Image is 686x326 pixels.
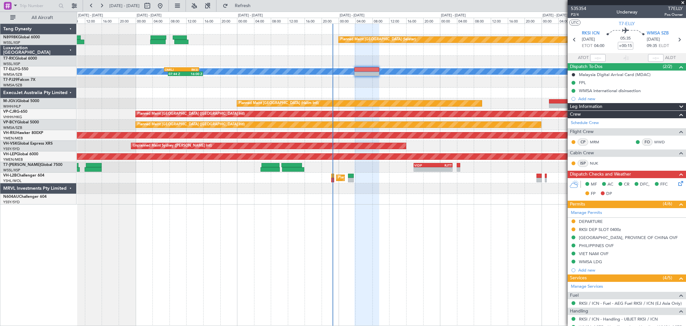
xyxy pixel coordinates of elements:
div: 12:00 [491,18,508,24]
span: Fuel [570,292,579,299]
div: 16:00 Z [186,72,203,76]
span: Leg Information [570,103,602,110]
div: 16:00 [508,18,525,24]
span: VP-CJR [3,110,16,114]
div: Malaysia Digital Arrival Card (MDAC) [579,72,651,77]
div: OMSJ [165,68,181,72]
div: 00:00 [440,18,457,24]
div: [DATE] - [DATE] [78,13,103,18]
span: WMSA SZB [647,30,669,37]
span: Dispatch Checks and Weather [570,171,631,178]
div: Underway [617,9,637,15]
span: Services [570,274,587,282]
span: (4/6) [663,200,672,207]
span: CR [624,181,629,188]
span: VP-BCY [3,120,17,124]
span: T7-PJ29 [3,78,18,82]
span: AC [608,181,613,188]
input: --:-- [590,54,606,62]
a: T7-RICGlobal 6000 [3,57,37,61]
a: WMSA/SZB [3,72,22,77]
button: All Aircraft [7,13,70,23]
a: VH-VSKGlobal Express XRS [3,142,53,146]
a: MRM [590,139,604,145]
span: Pos Owner [664,12,683,17]
div: 08:00 [271,18,288,24]
span: VH-LEP [3,152,16,156]
a: YMEN/MEB [3,157,23,162]
span: VH-L2B [3,174,17,177]
div: 20:00 [525,18,542,24]
div: 00:00 [136,18,153,24]
span: N8998K [3,35,18,39]
div: PHILIPPINES OVF [579,243,614,248]
span: ALDT [665,55,676,61]
div: - [414,168,433,171]
div: [GEOGRAPHIC_DATA], PROVINCE OF CHINA OVF [579,235,678,240]
span: T7-ELLY [619,20,635,27]
div: [DATE] - [DATE] [137,13,161,18]
span: [DATE] - [DATE] [109,3,140,9]
div: Planned Maint [GEOGRAPHIC_DATA] ([GEOGRAPHIC_DATA] Intl) [137,120,245,129]
span: N604AU [3,195,19,199]
div: 12:00 [389,18,406,24]
div: 20:00 [423,18,440,24]
div: 12:00 [85,18,102,24]
div: Planned Maint Sydney ([PERSON_NAME] Intl) [338,173,413,183]
span: DFC, [640,181,650,188]
span: All Aircraft [17,15,68,20]
div: [DATE] - [DATE] [238,13,263,18]
div: Planned Maint [GEOGRAPHIC_DATA] (Halim Intl) [239,99,319,108]
a: WSSL/XSP [3,62,20,66]
span: T7-ELLY [3,67,17,71]
a: YSSY/SYD [3,147,20,151]
div: Planned Maint [GEOGRAPHIC_DATA] (Seletar) [340,35,416,44]
span: Crew [570,111,581,118]
span: 535354 [571,5,586,12]
div: 16:00 [305,18,322,24]
a: NUK [590,160,604,166]
span: T7ELLY [664,5,683,12]
span: 05:35 [620,35,631,42]
div: WMSA international disinsection [579,88,641,93]
div: Add new [578,267,683,273]
span: [DATE] [582,36,595,43]
div: 20:00 [220,18,237,24]
span: 09:35 [647,43,657,49]
div: 07:44 Z [169,72,186,76]
a: YMEN/MEB [3,136,23,141]
div: RKSI DEP SLOT 0400z [579,227,621,232]
span: (2/2) [663,63,672,70]
div: CP [578,139,588,146]
div: Unplanned Maint Sydney ([PERSON_NAME] Intl) [133,141,212,151]
a: T7-[PERSON_NAME]Global 7500 [3,163,62,167]
div: 12:00 [288,18,305,24]
span: FFC [660,181,668,188]
span: P2/4 [571,12,586,17]
div: 16:00 [406,18,423,24]
div: VIDP [414,163,433,167]
div: 00:00 [339,18,356,24]
input: Trip Number [20,1,57,11]
span: Permits [570,201,585,208]
div: VIET NAM OVF [579,251,608,256]
span: [DATE] [647,36,660,43]
div: 04:00 [457,18,474,24]
a: YSHL/WOL [3,178,22,183]
a: RKSI / ICN - Fuel - AEG Fuel RKSI / ICN (EJ Asia Only) [579,301,682,306]
div: 04:00 [558,18,575,24]
div: FO [642,139,653,146]
div: 04:00 [254,18,271,24]
div: Planned Maint [GEOGRAPHIC_DATA] ([GEOGRAPHIC_DATA] Intl) [137,109,245,119]
a: WSSL/XSP [3,168,20,173]
div: 12:00 [186,18,203,24]
a: N8998KGlobal 6000 [3,35,40,39]
span: Dispatch To-Dos [570,63,602,71]
a: YSSY/SYD [3,200,20,205]
a: N604AUChallenger 604 [3,195,47,199]
a: WSSL/XSP [3,40,20,45]
div: 08:00 [372,18,389,24]
a: M-JGVJGlobal 5000 [3,99,39,103]
div: 08:00 [169,18,187,24]
div: 16:00 [102,18,119,24]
